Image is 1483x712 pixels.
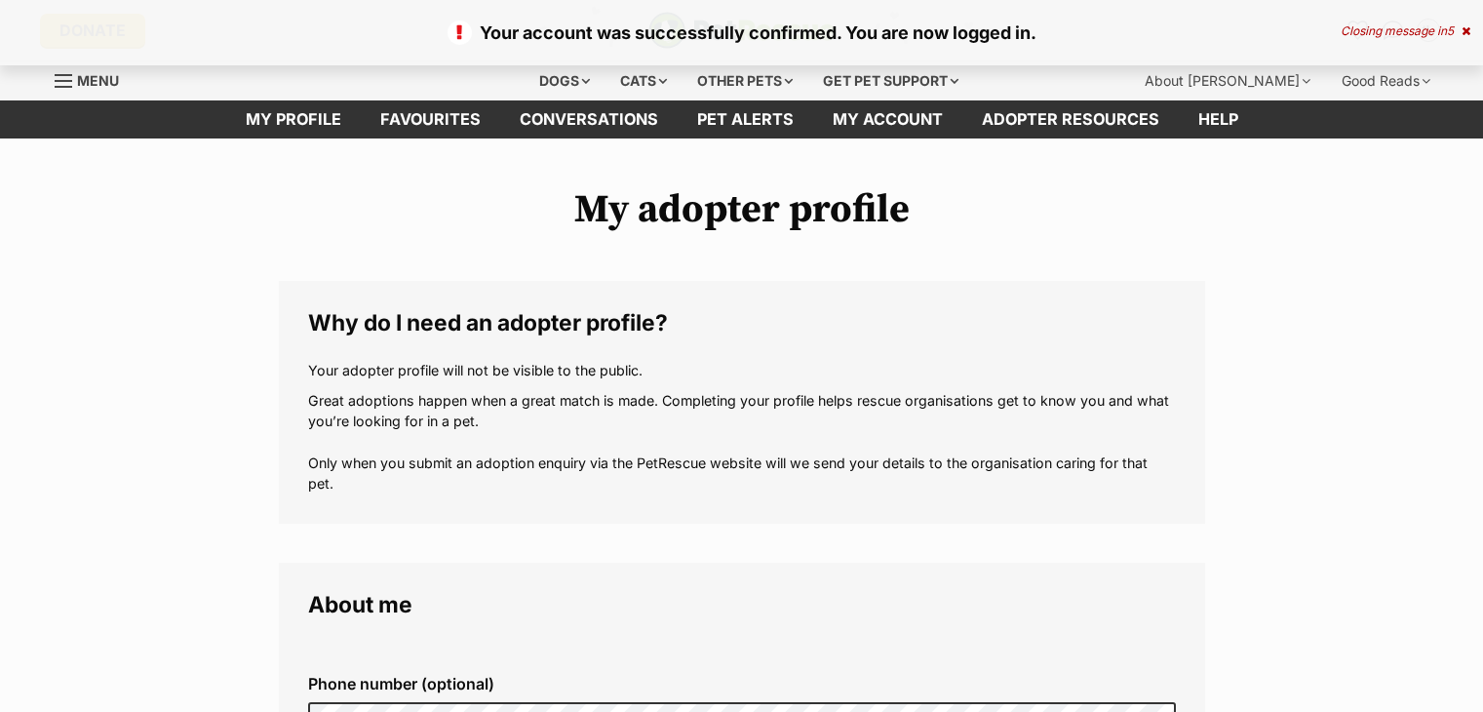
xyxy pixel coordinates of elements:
[279,187,1205,232] h1: My adopter profile
[279,281,1205,524] fieldset: Why do I need an adopter profile?
[308,592,1176,617] legend: About me
[813,100,962,138] a: My account
[606,61,681,100] div: Cats
[308,675,1176,692] label: Phone number (optional)
[308,390,1176,494] p: Great adoptions happen when a great match is made. Completing your profile helps rescue organisat...
[1131,61,1324,100] div: About [PERSON_NAME]
[683,61,806,100] div: Other pets
[678,100,813,138] a: Pet alerts
[308,360,1176,380] p: Your adopter profile will not be visible to the public.
[226,100,361,138] a: My profile
[962,100,1179,138] a: Adopter resources
[500,100,678,138] a: conversations
[308,310,1176,336] legend: Why do I need an adopter profile?
[1328,61,1444,100] div: Good Reads
[55,61,133,97] a: Menu
[77,72,119,89] span: Menu
[361,100,500,138] a: Favourites
[809,61,972,100] div: Get pet support
[1179,100,1258,138] a: Help
[526,61,604,100] div: Dogs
